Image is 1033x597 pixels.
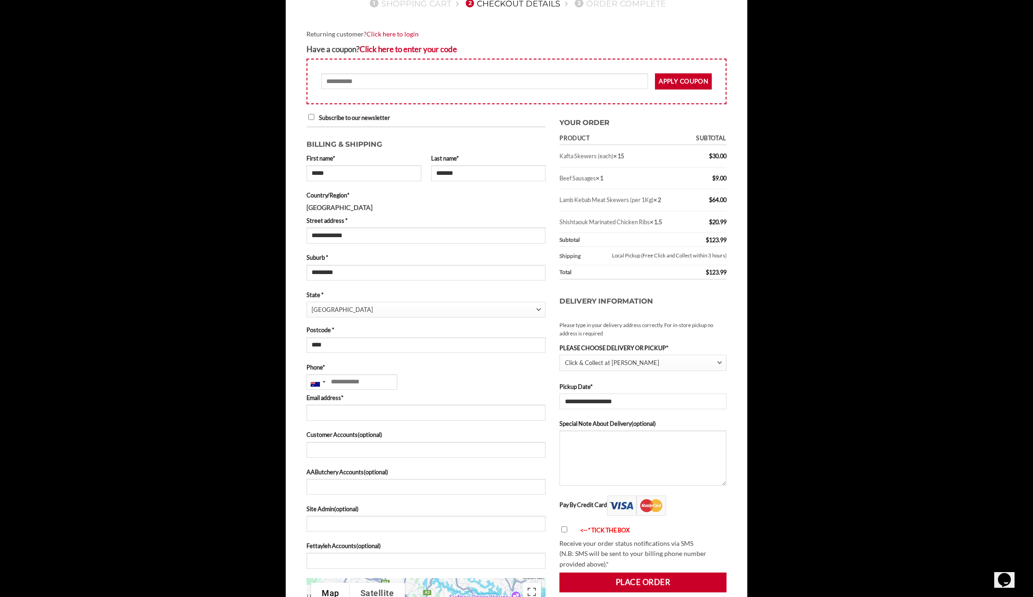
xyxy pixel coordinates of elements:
[306,29,727,40] div: Returning customer?
[559,145,686,167] td: Kafta Skewers (each)
[306,290,546,299] label: State
[591,250,727,262] label: Local Pickup (Free Click and Collect within 3 hours)
[655,73,712,90] button: Apply coupon
[559,167,686,189] td: Beef Sausages
[559,419,727,428] label: Special Note About Delivery
[559,321,727,338] small: Please type in your delivery address correctly. For in-store pickup no address is required
[306,154,421,163] label: First name
[709,152,712,160] span: $
[559,247,588,265] th: Shipping
[366,30,419,38] a: Click here to login
[559,211,686,233] td: Shishtaouk Marinated Chicken Ribs
[706,269,709,276] span: $
[306,43,727,55] div: Have a coupon?
[572,528,580,534] img: arrow-blink.gif
[307,375,328,389] div: Australia: +61
[559,113,727,129] h3: Your order
[650,218,662,226] strong: × 1.5
[631,420,656,427] span: (optional)
[559,501,666,508] label: Pay By Credit Card
[306,363,546,372] label: Phone
[306,216,546,225] label: Street address
[561,526,567,532] input: <-- * TICK THE BOX
[306,203,372,211] strong: [GEOGRAPHIC_DATA]
[306,302,546,317] span: State
[306,191,546,200] label: Country/Region
[607,496,666,516] img: Pay By Credit Card
[706,236,727,244] bdi: 123.99
[709,196,727,203] bdi: 64.00
[709,218,712,226] span: $
[306,504,546,513] label: Site Admin
[306,467,546,477] label: AAButchery Accounts
[559,265,686,280] th: Total
[706,269,727,276] bdi: 123.99
[306,134,546,150] h3: Billing & Shipping
[654,196,661,203] strong: × 2
[306,393,546,402] label: Email address
[613,152,624,160] strong: × 15
[306,430,546,439] label: Customer Accounts
[686,132,727,145] th: Subtotal
[559,233,686,247] th: Subtotal
[712,174,715,182] span: $
[308,114,314,120] input: Subscribe to our newsletter
[709,152,727,160] bdi: 30.00
[559,132,686,145] th: Product
[565,355,717,370] span: Click & Collect at Abu Ahmad Butchery
[358,431,382,438] span: (optional)
[709,196,712,203] span: $
[712,174,727,182] bdi: 9.00
[334,505,359,513] span: (optional)
[559,538,727,570] p: Receive your order status notifications via SMS (N.B: SMS will be sent to your billing phone numb...
[431,154,546,163] label: Last name
[312,302,536,317] span: New South Wales
[364,468,388,476] span: (optional)
[319,114,390,121] span: Subscribe to our newsletter
[559,382,727,391] label: Pickup Date
[580,526,630,534] font: <-- * TICK THE BOX
[306,541,546,550] label: Fettayleh Accounts
[559,573,727,592] button: Place order
[709,218,727,226] bdi: 20.99
[306,325,546,334] label: Postcode
[559,287,727,316] h3: Delivery Information
[994,560,1024,588] iframe: chat widget
[356,542,381,549] span: (optional)
[559,343,727,352] label: PLEASE CHOOSE DELIVERY OR PICKUP
[706,236,709,244] span: $
[559,189,686,211] td: Lamb Kebab Meat Skewers (per 1Kg)
[306,253,546,262] label: Suburb
[360,44,457,54] a: Enter your coupon code
[596,174,603,182] strong: × 1
[559,355,727,371] span: Click & Collect at Abu Ahmad Butchery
